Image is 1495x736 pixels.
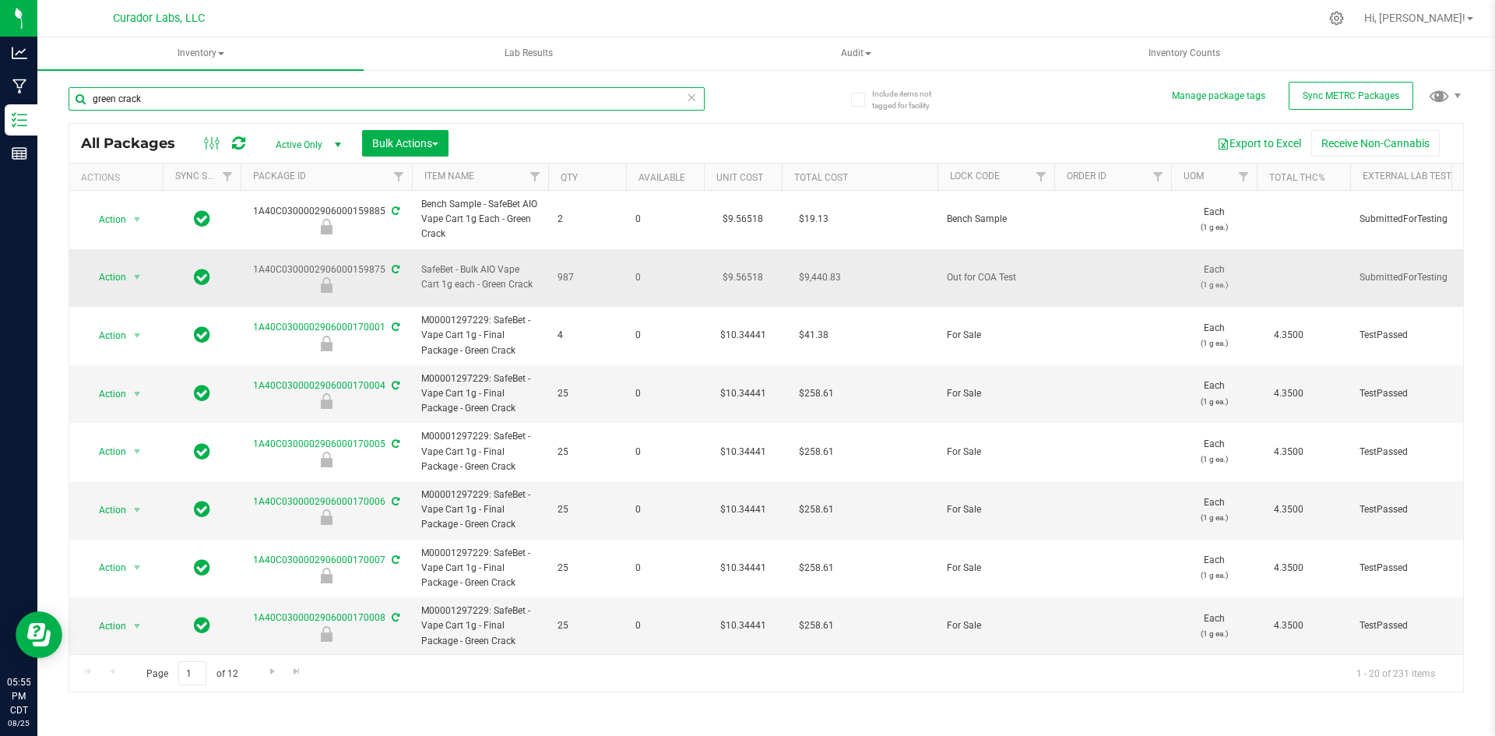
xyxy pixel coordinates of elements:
span: For Sale [947,502,1045,517]
span: 25 [558,445,617,460]
td: $9.56518 [704,191,782,249]
span: $9,440.83 [791,266,849,289]
span: In Sync [194,266,210,288]
span: 25 [558,386,617,401]
span: Action [85,383,127,405]
inline-svg: Analytics [12,45,27,61]
span: M00001297229: SafeBet - Vape Cart 1g - Final Package - Green Crack [421,313,539,358]
a: 1A40C0300002906000170008 [253,612,385,623]
td: $9.56518 [704,249,782,308]
input: 1 [178,661,206,685]
div: Bench Sample [238,219,414,234]
a: Filter [522,164,548,190]
span: 0 [635,618,695,633]
a: 1A40C0300002906000170006 [253,496,385,507]
p: (1 g ea.) [1180,568,1247,583]
div: Actions [81,172,157,183]
span: Sync from Compliance System [389,264,399,275]
span: 0 [635,502,695,517]
a: Go to the last page [286,661,308,682]
a: Audit [693,37,1019,70]
a: Go to the next page [261,661,283,682]
input: Search Package ID, Item Name, SKU, Lot or Part Number... [69,87,705,111]
span: Action [85,209,127,231]
span: SafeBet - Bulk AIO Vape Cart 1g each - Green Crack [421,262,539,292]
a: Order Id [1067,171,1106,181]
span: Sync from Compliance System [389,612,399,623]
a: Filter [386,164,412,190]
span: 0 [635,445,695,460]
a: Available [638,172,685,183]
span: Each [1180,553,1247,583]
span: Curador Labs, LLC [113,12,205,25]
a: Inventory [37,37,364,70]
span: 4.3500 [1266,441,1311,463]
div: Manage settings [1327,11,1346,26]
td: $10.34441 [704,365,782,424]
span: For Sale [947,328,1045,343]
div: 1A40C0300002906000159885 [238,204,414,234]
p: (1 g ea.) [1180,336,1247,350]
span: select [128,383,147,405]
a: 1A40C0300002906000170004 [253,380,385,391]
span: 0 [635,386,695,401]
span: 0 [635,561,695,576]
span: select [128,557,147,579]
span: For Sale [947,445,1045,460]
a: External Lab Test Result [1363,171,1485,181]
span: Sync from Compliance System [389,322,399,333]
a: Lock Code [950,171,1000,181]
span: M00001297229: SafeBet - Vape Cart 1g - Final Package - Green Crack [421,372,539,417]
td: $10.34441 [704,307,782,365]
span: Inventory Counts [1127,47,1241,60]
div: For Sale [238,336,414,351]
span: 4.3500 [1266,557,1311,579]
span: 4.3500 [1266,498,1311,521]
span: $258.61 [791,441,842,463]
span: 1 - 20 of 231 items [1344,661,1448,685]
a: Total THC% [1269,172,1325,183]
div: For Sale [238,393,414,409]
span: select [128,325,147,347]
span: Page of 12 [133,661,251,685]
p: (1 g ea.) [1180,394,1247,409]
span: M00001297229: SafeBet - Vape Cart 1g - Final Package - Green Crack [421,429,539,474]
span: In Sync [194,382,210,404]
a: Qty [561,172,578,183]
div: For Sale [238,452,414,467]
span: $258.61 [791,498,842,521]
span: Each [1180,379,1247,408]
span: Lab Results [484,47,574,60]
span: Sync from Compliance System [389,206,399,217]
span: $41.38 [791,324,836,347]
span: All Packages [81,135,191,152]
inline-svg: Reports [12,146,27,161]
span: select [128,615,147,637]
p: (1 g ea.) [1180,510,1247,525]
span: Bench Sample [947,212,1045,227]
a: Inventory Counts [1022,37,1348,70]
span: $258.61 [791,382,842,405]
button: Sync METRC Packages [1289,82,1413,110]
a: Filter [215,164,241,190]
span: 25 [558,618,617,633]
span: In Sync [194,441,210,463]
span: M00001297229: SafeBet - Vape Cart 1g - Final Package - Green Crack [421,604,539,649]
span: Sync from Compliance System [389,380,399,391]
span: Action [85,325,127,347]
span: Include items not tagged for facility [872,88,950,111]
span: Bench Sample - SafeBet AIO Vape Cart 1g Each - Green Crack [421,197,539,242]
span: select [128,441,147,463]
a: 1A40C0300002906000170001 [253,322,385,333]
span: 2 [558,212,617,227]
span: 4.3500 [1266,615,1311,637]
a: Sync Status [175,171,235,181]
span: Each [1180,262,1247,292]
span: In Sync [194,324,210,346]
td: $10.34441 [704,540,782,598]
span: 4.3500 [1266,382,1311,405]
span: Action [85,266,127,288]
p: (1 g ea.) [1180,452,1247,467]
div: For Sale [238,568,414,583]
